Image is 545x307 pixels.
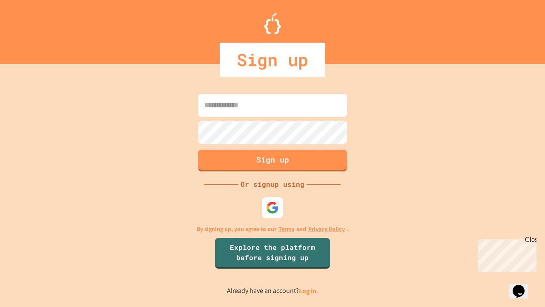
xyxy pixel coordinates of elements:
[238,179,307,189] div: Or signup using
[197,225,349,234] p: By signing up, you agree to our and .
[308,225,345,234] a: Privacy Policy
[3,3,59,54] div: Chat with us now!Close
[299,287,318,295] a: Log in.
[215,238,330,269] a: Explore the platform before signing up
[220,43,325,77] div: Sign up
[264,13,281,34] img: Logo.svg
[198,150,347,171] button: Sign up
[474,236,536,272] iframe: chat widget
[266,201,279,214] img: google-icon.svg
[509,273,536,298] iframe: chat widget
[278,225,294,234] a: Terms
[227,286,318,296] p: Already have an account?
